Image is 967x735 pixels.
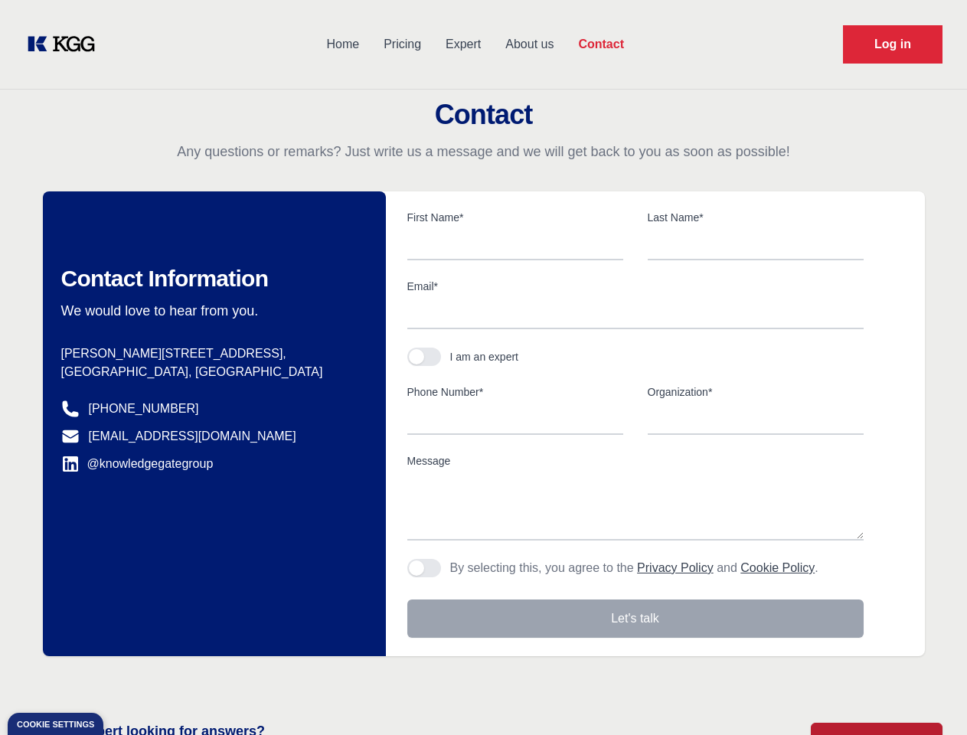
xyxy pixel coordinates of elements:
label: Last Name* [648,210,864,225]
a: Expert [433,24,493,64]
p: [PERSON_NAME][STREET_ADDRESS], [61,345,361,363]
h2: Contact [18,100,949,130]
div: Cookie settings [17,720,94,729]
p: We would love to hear from you. [61,302,361,320]
a: KOL Knowledge Platform: Talk to Key External Experts (KEE) [25,32,107,57]
a: [PHONE_NUMBER] [89,400,199,418]
label: Phone Number* [407,384,623,400]
a: Request Demo [843,25,942,64]
a: About us [493,24,566,64]
a: @knowledgegategroup [61,455,214,473]
a: Contact [566,24,636,64]
p: By selecting this, you agree to the and . [450,559,818,577]
a: Home [314,24,371,64]
a: Pricing [371,24,433,64]
p: Any questions or remarks? Just write us a message and we will get back to you as soon as possible! [18,142,949,161]
a: Cookie Policy [740,561,815,574]
label: First Name* [407,210,623,225]
label: Message [407,453,864,469]
label: Email* [407,279,864,294]
p: [GEOGRAPHIC_DATA], [GEOGRAPHIC_DATA] [61,363,361,381]
h2: Contact Information [61,265,361,292]
div: I am an expert [450,349,519,364]
a: Privacy Policy [637,561,714,574]
a: [EMAIL_ADDRESS][DOMAIN_NAME] [89,427,296,446]
button: Let's talk [407,599,864,638]
label: Organization* [648,384,864,400]
iframe: Chat Widget [890,661,967,735]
